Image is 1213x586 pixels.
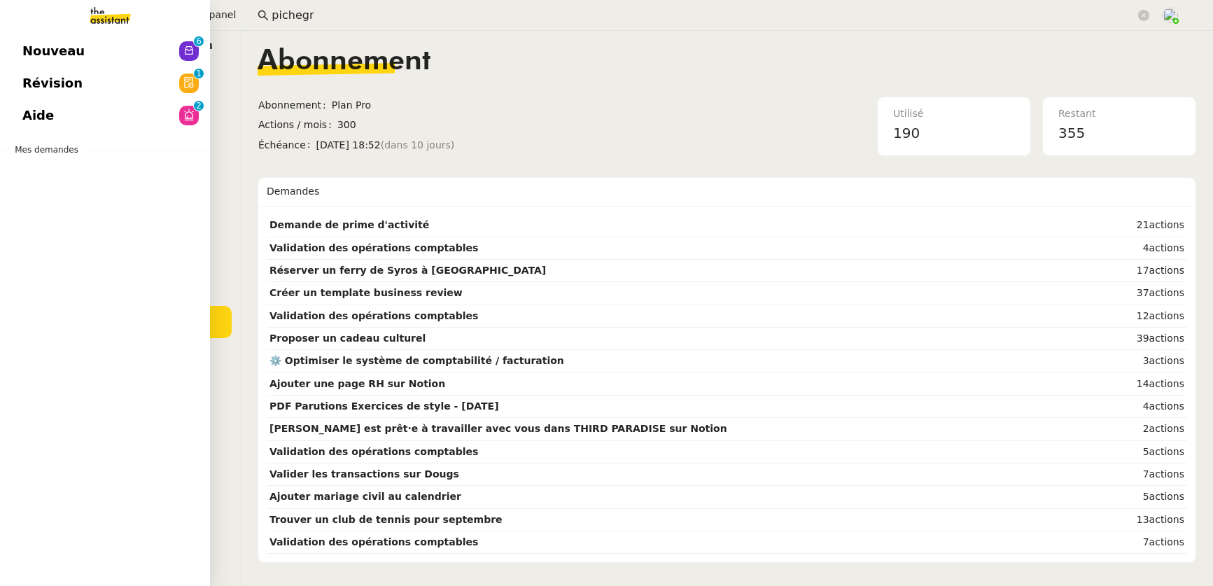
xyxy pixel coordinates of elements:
[258,137,316,153] span: Échéance
[196,69,202,81] p: 1
[196,36,202,49] p: 6
[1149,423,1184,434] span: actions
[1092,260,1187,282] td: 17
[1058,106,1180,122] div: Restant
[269,536,478,547] strong: Validation des opérations comptables
[1149,491,1184,502] span: actions
[1092,463,1187,486] td: 7
[258,97,332,113] span: Abonnement
[269,310,478,321] strong: Validation des opérations comptables
[1149,287,1184,298] span: actions
[22,105,54,126] span: Aide
[1149,219,1184,230] span: actions
[1092,373,1187,396] td: 14
[269,491,461,502] strong: Ajouter mariage civil au calendrier
[1092,350,1187,372] td: 3
[22,73,83,94] span: Révision
[269,446,478,457] strong: Validation des opérations comptables
[194,36,204,46] nz-badge-sup: 6
[269,514,503,525] strong: Trouver un club de tennis pour septembre
[269,355,564,366] strong: ⚙️ Optimiser le système de comptabilité / facturation
[1092,305,1187,328] td: 12
[194,69,204,78] nz-badge-sup: 1
[316,137,615,153] span: [DATE] 18:52
[22,41,85,62] span: Nouveau
[1092,282,1187,305] td: 37
[1149,265,1184,276] span: actions
[1092,396,1187,418] td: 4
[267,178,1187,206] div: Demandes
[893,125,920,141] span: 190
[1092,486,1187,508] td: 5
[194,101,204,111] nz-badge-sup: 2
[1149,333,1184,344] span: actions
[1149,355,1184,366] span: actions
[269,265,546,276] strong: Réserver un ferry de Syros à [GEOGRAPHIC_DATA]
[337,117,615,133] span: 300
[1092,237,1187,260] td: 4
[1092,214,1187,237] td: 21
[1092,531,1187,554] td: 7
[1092,509,1187,531] td: 13
[269,400,499,412] strong: PDF Parutions Exercices de style - [DATE]
[1149,242,1184,253] span: actions
[1149,536,1184,547] span: actions
[1092,328,1187,350] td: 39
[272,6,1135,25] input: Rechercher
[332,97,615,113] span: Plan Pro
[1058,125,1085,141] span: 355
[1149,468,1184,480] span: actions
[6,143,87,157] span: Mes demandes
[269,333,426,344] strong: Proposer un cadeau culturel
[1149,400,1184,412] span: actions
[381,137,455,153] span: (dans 10 jours)
[1092,418,1187,440] td: 2
[269,378,445,389] strong: Ajouter une page RH sur Notion
[258,117,337,133] span: Actions / mois
[1149,310,1184,321] span: actions
[893,106,1015,122] div: Utilisé
[269,287,463,298] strong: Créer un template business review
[196,101,202,113] p: 2
[269,423,727,434] strong: [PERSON_NAME] est prêt·e à travailler avec vous dans THIRD PARADISE sur Notion
[1163,8,1178,23] img: users%2FNTfmycKsCFdqp6LX6USf2FmuPJo2%2Favatar%2Fprofile-pic%20(1).png
[1149,378,1184,389] span: actions
[269,242,478,253] strong: Validation des opérations comptables
[269,219,429,230] strong: Demande de prime d'activité
[269,468,459,480] strong: Valider les transactions sur Dougs
[258,48,430,76] span: Abonnement
[1149,446,1184,457] span: actions
[1149,514,1184,525] span: actions
[1092,441,1187,463] td: 5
